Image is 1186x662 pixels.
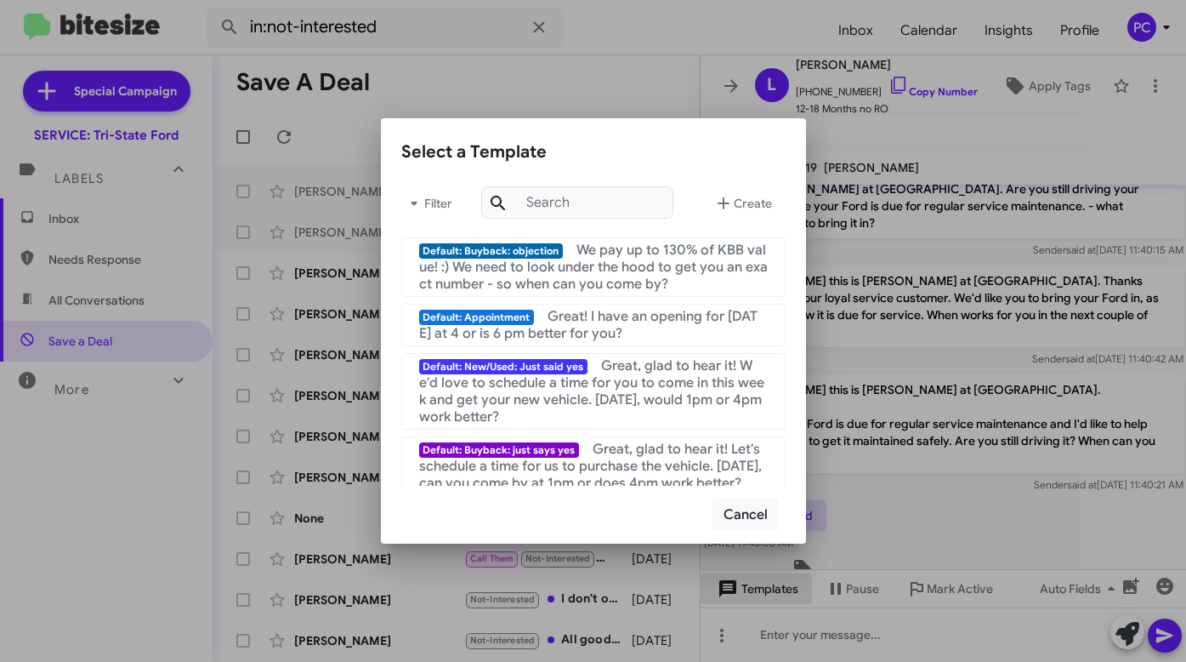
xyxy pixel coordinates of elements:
span: Default: Buyback: objection [419,243,564,259]
span: Filter [401,188,456,219]
span: Default: Buyback: just says yes [419,442,580,458]
span: Great, glad to hear it! Let's schedule a time for us to purchase the vehicle. [DATE], can you com... [419,441,762,492]
span: We pay up to 130% of KBB value! :) We need to look under the hood to get you an exact number - so... [419,242,768,293]
input: Search [481,186,673,219]
span: Default: New/Used: Just said yes [419,359,588,374]
button: Create [700,183,786,224]
span: Great, glad to hear it! We'd love to schedule a time for you to come in this week and get your ne... [419,357,764,425]
button: Filter [401,183,456,224]
div: Select a Template [401,139,786,166]
button: Cancel [712,499,779,531]
span: Create [713,188,772,219]
span: Default: Appointment [419,310,535,325]
span: Great! I have an opening for [DATE] at 4 or is 6 pm better for you? [419,308,758,342]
